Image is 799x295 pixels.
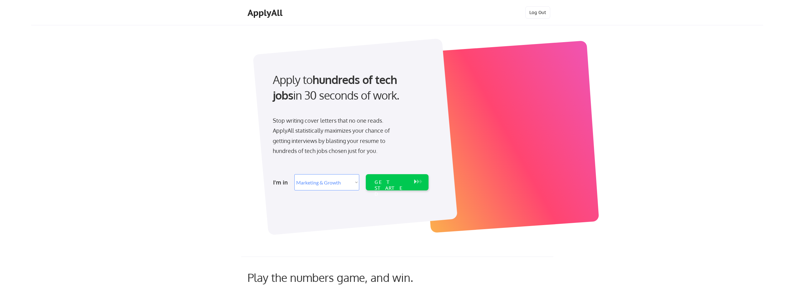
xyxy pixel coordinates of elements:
div: ApplyAll [248,7,284,18]
div: GET STARTED [375,179,408,197]
strong: hundreds of tech jobs [273,72,400,102]
div: Stop writing cover letters that no one reads. ApplyAll statistically maximizes your chance of get... [273,116,401,156]
div: Apply to in 30 seconds of work. [273,72,426,103]
div: Play the numbers game, and win. [248,271,441,284]
button: Log Out [525,6,550,19]
div: I'm in [273,177,291,187]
